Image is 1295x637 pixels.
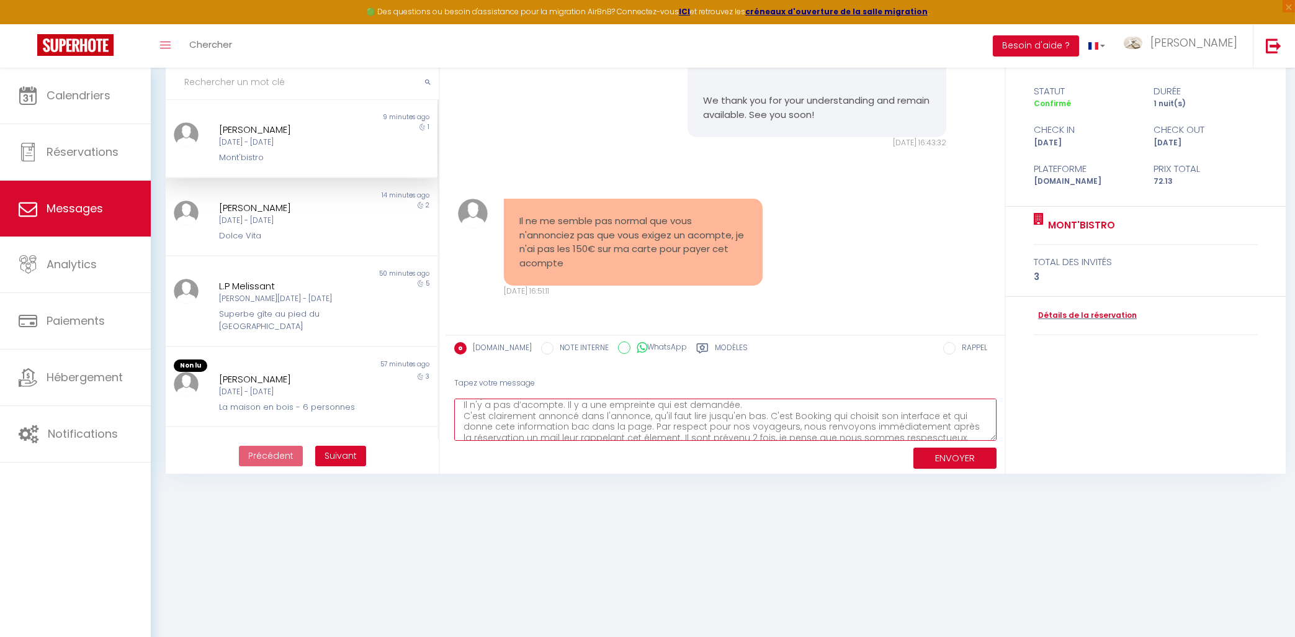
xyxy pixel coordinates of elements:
[189,38,232,51] span: Chercher
[913,448,997,469] button: ENVOYER
[219,308,362,333] div: Superbe gîte au pied du [GEOGRAPHIC_DATA]
[219,151,362,164] div: Mont'bistro
[1145,98,1266,110] div: 1 nuit(s)
[426,201,429,210] span: 2
[302,191,437,201] div: 14 minutes ago
[1026,137,1146,149] div: [DATE]
[219,137,362,148] div: [DATE] - [DATE]
[715,342,748,358] label: Modèles
[1034,98,1071,109] span: Confirmé
[1034,310,1137,322] a: Détails de la réservation
[219,215,362,227] div: [DATE] - [DATE]
[166,65,439,100] input: Rechercher un mot clé
[519,214,747,270] pre: Il ne me semble pas normal que vous n'annonciez pas que vous exigez un acompte, je n'ai pas les 1...
[703,94,931,122] p: We thank you for your understanding and remain available. See you soon!
[47,256,97,272] span: Analytics
[467,342,532,356] label: [DOMAIN_NAME]
[174,122,199,147] img: ...
[219,122,362,137] div: [PERSON_NAME]
[37,34,114,56] img: Super Booking
[1114,24,1253,68] a: ... [PERSON_NAME]
[219,293,362,305] div: [PERSON_NAME][DATE] - [DATE]
[180,24,241,68] a: Chercher
[302,112,437,122] div: 9 minutes ago
[1150,35,1237,50] span: [PERSON_NAME]
[630,341,687,355] label: WhatsApp
[219,372,362,387] div: [PERSON_NAME]
[1124,37,1142,49] img: ...
[679,6,690,17] a: ICI
[1026,122,1146,137] div: check in
[47,201,103,216] span: Messages
[47,313,105,328] span: Paiements
[219,230,362,242] div: Dolce Vita
[1145,122,1266,137] div: check out
[745,6,928,17] a: créneaux d'ouverture de la salle migration
[47,144,119,160] span: Réservations
[1266,38,1281,53] img: logout
[428,122,429,132] span: 1
[174,201,199,225] img: ...
[315,446,366,467] button: Next
[1026,176,1146,187] div: [DOMAIN_NAME]
[219,201,362,215] div: [PERSON_NAME]
[248,450,294,462] span: Précédent
[219,401,362,413] div: La maison en bois - 6 personnes
[47,369,123,385] span: Hébergement
[993,35,1079,56] button: Besoin d'aide ?
[219,386,362,398] div: [DATE] - [DATE]
[174,359,207,372] span: Non lu
[426,279,429,288] span: 5
[48,426,118,441] span: Notifications
[239,446,303,467] button: Previous
[1145,137,1266,149] div: [DATE]
[1145,84,1266,99] div: durée
[1034,269,1258,284] div: 3
[219,279,362,294] div: L.P Melissant
[10,5,47,42] button: Ouvrir le widget de chat LiveChat
[1242,581,1286,628] iframe: Chat
[325,450,357,462] span: Suivant
[1145,161,1266,176] div: Prix total
[426,372,429,381] span: 3
[174,372,199,397] img: ...
[302,359,437,372] div: 57 minutes ago
[1145,176,1266,187] div: 72.13
[302,269,437,279] div: 50 minutes ago
[458,199,488,228] img: ...
[47,88,110,103] span: Calendriers
[1044,218,1115,233] a: Mont'bistro
[956,342,987,356] label: RAPPEL
[688,137,946,149] div: [DATE] 16:43:32
[1026,84,1146,99] div: statut
[553,342,609,356] label: NOTE INTERNE
[174,279,199,304] img: ...
[1034,255,1258,269] div: total des invités
[1026,161,1146,176] div: Plateforme
[454,368,997,399] div: Tapez votre message
[504,286,763,297] div: [DATE] 16:51:11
